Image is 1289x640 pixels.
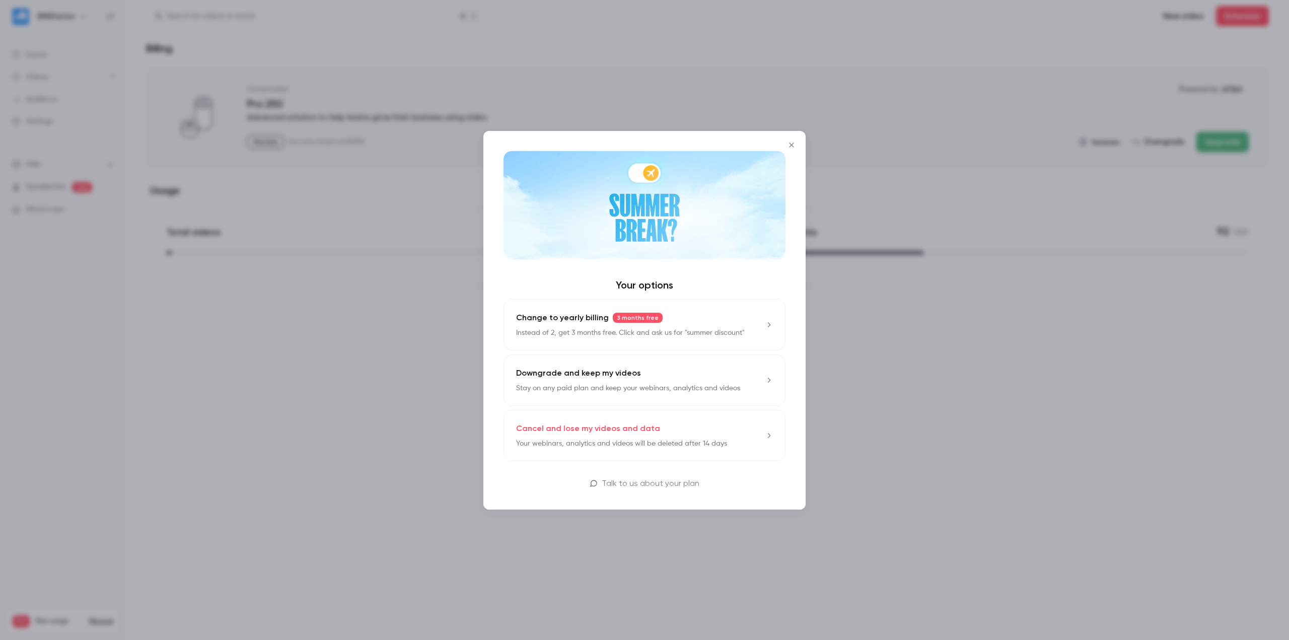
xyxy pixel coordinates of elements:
[613,313,663,323] span: 3 months free
[504,354,785,406] button: Downgrade and keep my videosStay on any paid plan and keep your webinars, analytics and videos
[602,477,699,489] p: Talk to us about your plan
[516,328,745,338] p: Instead of 2, get 3 months free. Click and ask us for "summer discount"
[516,422,660,435] p: Cancel and lose my videos and data
[504,279,785,291] h4: Your options
[516,312,609,324] span: Change to yearly billing
[516,367,641,379] p: Downgrade and keep my videos
[516,439,727,449] p: Your webinars, analytics and videos will be deleted after 14 days
[516,383,740,393] p: Stay on any paid plan and keep your webinars, analytics and videos
[781,135,802,155] button: Close
[504,151,785,259] img: Summer Break
[504,477,785,489] a: Talk to us about your plan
